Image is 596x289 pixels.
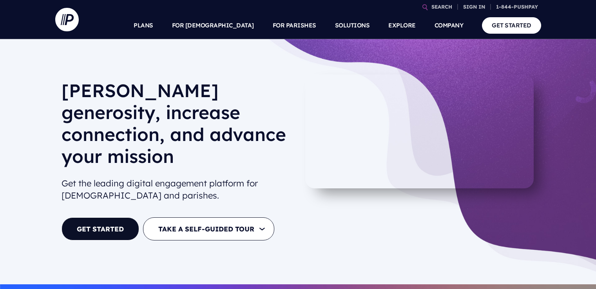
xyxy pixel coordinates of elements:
[62,217,139,240] a: GET STARTED
[435,12,464,39] a: COMPANY
[482,17,541,33] a: GET STARTED
[388,12,416,39] a: EXPLORE
[273,12,316,39] a: FOR PARISHES
[134,12,153,39] a: PLANS
[62,79,292,173] h1: [PERSON_NAME] generosity, increase connection, and advance your mission
[335,12,370,39] a: SOLUTIONS
[62,174,292,205] h2: Get the leading digital engagement platform for [DEMOGRAPHIC_DATA] and parishes.
[143,217,274,240] button: TAKE A SELF-GUIDED TOUR
[172,12,254,39] a: FOR [DEMOGRAPHIC_DATA]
